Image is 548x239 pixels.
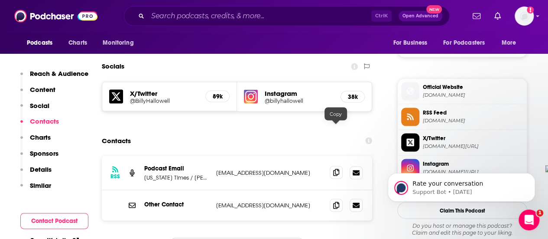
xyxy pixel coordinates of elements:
[423,83,523,91] span: Official Website
[20,213,88,229] button: Contact Podcast
[102,58,124,75] h2: Socials
[21,35,64,51] button: open menu
[324,107,347,120] div: Copy
[397,222,527,229] span: Do you host or manage this podcast?
[102,132,131,149] h2: Contacts
[423,92,523,98] span: washingtontimes.com
[423,134,523,142] span: X/Twitter
[502,37,516,49] span: More
[30,181,51,190] p: Similar
[443,37,485,49] span: For Podcasters
[402,14,438,18] span: Open Advanced
[527,7,534,13] svg: Add a profile image
[20,85,55,101] button: Content
[491,9,504,23] a: Show notifications dropdown
[515,7,534,26] button: Show profile menu
[438,35,497,51] button: open menu
[423,117,523,124] span: feeds.transistor.fm
[515,7,534,26] img: User Profile
[63,35,92,51] a: Charts
[20,117,59,133] button: Contacts
[469,9,484,23] a: Show notifications dropdown
[20,149,58,165] button: Sponsors
[103,37,133,49] span: Monitoring
[110,173,120,180] h3: RSS
[97,35,145,51] button: open menu
[515,7,534,26] span: Logged in as amandawoods
[216,169,323,176] p: [EMAIL_ADDRESS][DOMAIN_NAME]
[519,210,539,230] iframe: Intercom live chat
[144,174,209,181] p: [US_STATE] Times / [PERSON_NAME]
[426,5,442,13] span: New
[401,82,523,100] a: Official Website[DOMAIN_NAME]
[371,10,392,22] span: Ctrl K
[401,133,523,151] a: X/Twitter[DOMAIN_NAME][URL]
[20,101,49,118] button: Social
[20,181,51,197] button: Similar
[401,108,523,126] a: RSS Feed[DOMAIN_NAME]
[30,133,51,141] p: Charts
[130,97,198,104] a: @BillyHallowell
[213,92,222,100] h5: 89k
[68,37,87,49] span: Charts
[496,35,527,51] button: open menu
[130,89,198,97] h5: X/Twitter
[144,200,209,208] p: Other Contact
[20,165,52,181] button: Details
[393,37,427,49] span: For Business
[265,97,334,104] a: @billyhallowell
[124,6,450,26] div: Search podcasts, credits, & more...
[375,155,548,216] iframe: Intercom notifications message
[423,108,523,116] span: RSS Feed
[216,201,323,209] p: [EMAIL_ADDRESS][DOMAIN_NAME]
[30,149,58,157] p: Sponsors
[399,11,442,21] button: Open AdvancedNew
[423,143,523,149] span: twitter.com/BillyHallowell
[20,69,88,85] button: Reach & Audience
[397,222,527,236] div: Claim and edit this page to your liking.
[387,35,438,51] button: open menu
[30,101,49,110] p: Social
[144,164,209,172] p: Podcast Email
[30,117,59,125] p: Contacts
[265,89,334,97] h5: Instagram
[20,133,51,149] button: Charts
[30,85,55,94] p: Content
[244,89,258,103] img: iconImage
[536,210,543,216] span: 1
[30,165,52,174] p: Details
[348,93,357,100] h5: 38k
[27,37,52,49] span: Podcasts
[148,9,371,23] input: Search podcasts, credits, & more...
[30,69,88,78] p: Reach & Audience
[14,8,97,24] img: Podchaser - Follow, Share and Rate Podcasts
